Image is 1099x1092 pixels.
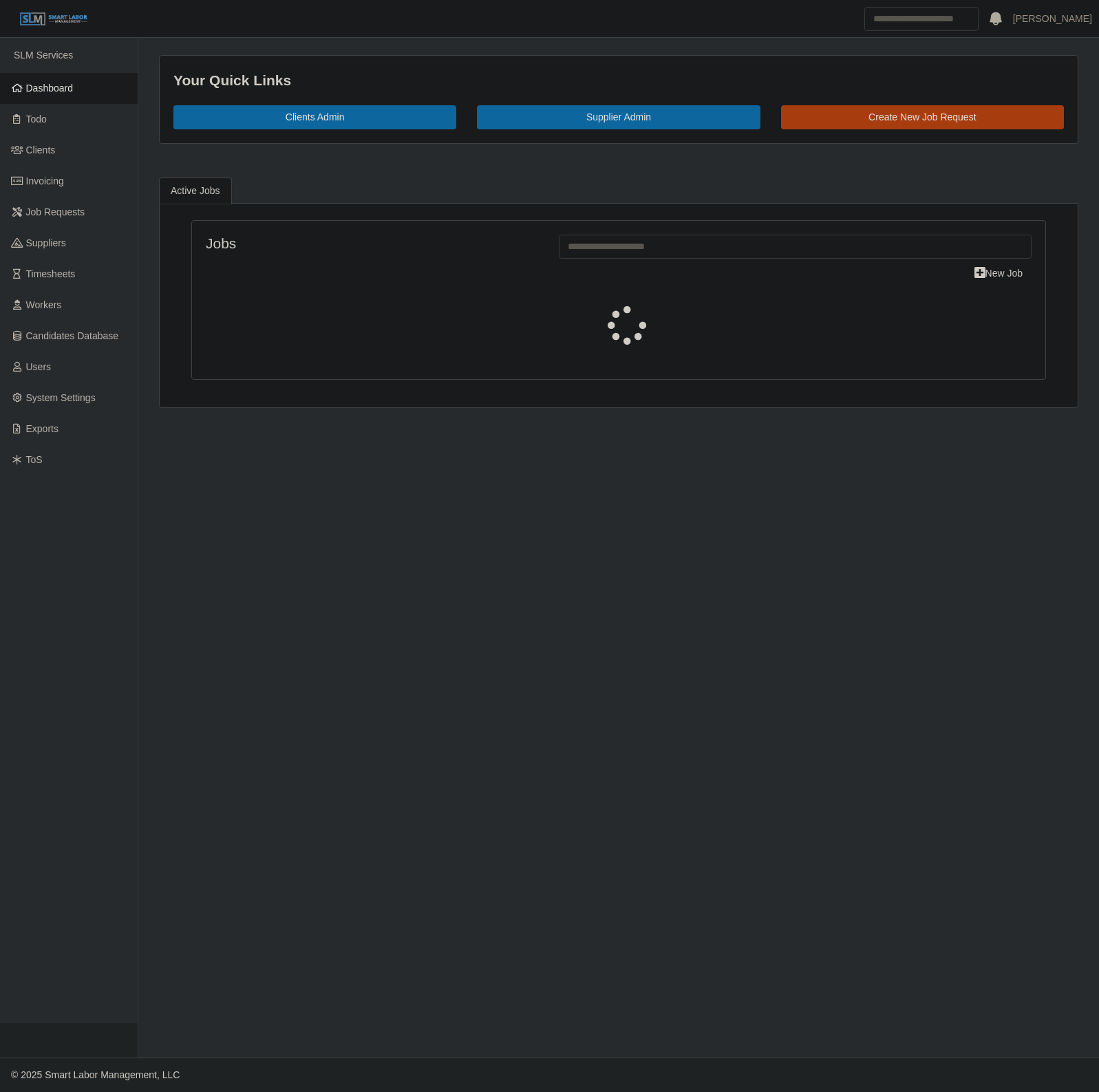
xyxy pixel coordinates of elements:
[477,105,760,129] a: Supplier Admin
[26,206,85,217] span: Job Requests
[26,454,43,465] span: ToS
[26,144,56,156] span: Clients
[1013,12,1092,26] a: [PERSON_NAME]
[173,69,1064,92] div: Your Quick Links
[159,178,232,204] a: Active Jobs
[11,1069,180,1080] span: © 2025 Smart Labor Management, LLC
[864,7,979,31] input: Search
[965,261,1032,286] a: New Job
[206,235,538,252] h4: Jobs
[14,50,73,61] span: SLM Services
[173,105,456,129] a: Clients Admin
[26,237,66,248] span: Suppliers
[26,330,119,341] span: Candidates Database
[26,175,64,186] span: Invoicing
[26,83,74,94] span: Dashboard
[26,423,58,434] span: Exports
[26,299,62,310] span: Workers
[26,268,76,279] span: Timesheets
[19,12,88,27] img: SLM Logo
[781,105,1064,129] a: Create New Job Request
[26,114,47,125] span: Todo
[26,361,52,372] span: Users
[26,392,96,403] span: System Settings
